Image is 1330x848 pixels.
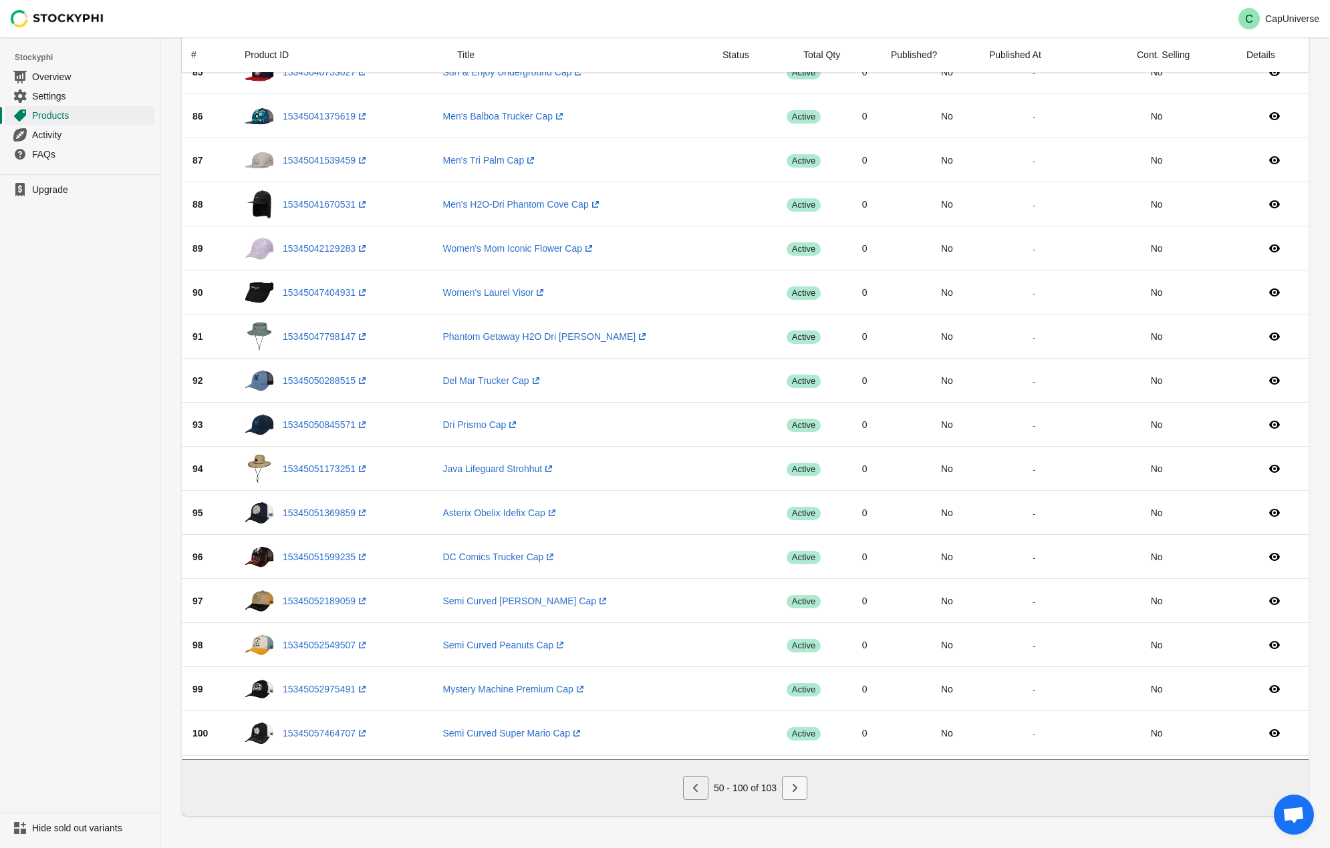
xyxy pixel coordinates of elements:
[32,89,152,103] span: Settings
[442,640,567,650] a: Semi Curved Peanuts Cap(opens a new window)
[851,94,930,138] td: 0
[787,507,821,520] span: active
[5,125,154,144] a: Activity
[1140,359,1241,403] td: No
[442,596,610,606] a: Semi Curved [PERSON_NAME] Cap(opens a new window)
[930,314,1022,359] td: No
[243,716,276,750] img: 71664_f4.jpg
[787,375,821,388] span: active
[283,331,369,342] a: 15345047798147(opens a new window)
[15,51,160,64] span: Stockyphi
[1140,667,1241,711] td: No
[1140,50,1241,94] td: No
[930,535,1022,579] td: No
[851,226,930,270] td: 0
[192,684,203,694] span: 99
[1140,711,1241,755] td: No
[442,155,537,166] a: Men's Tri Palm Cap(opens a new window)
[787,154,821,168] span: active
[787,551,821,564] span: active
[243,188,276,221] img: 66193_f4.jpg
[782,776,807,800] button: Next
[787,639,821,652] span: active
[851,535,930,579] td: 0
[1140,623,1241,667] td: No
[283,640,369,650] a: 15345052549507(opens a new window)
[283,199,369,210] a: 15345041670531(opens a new window)
[442,331,649,342] a: Phantom Getaway H2O Dri [PERSON_NAME](opens a new window)
[283,596,369,606] a: 15345052189059(opens a new window)
[192,596,203,606] span: 97
[714,783,777,793] span: 50 - 100 of 103
[851,314,930,359] td: 0
[930,50,1022,94] td: No
[32,109,152,122] span: Products
[442,728,583,738] a: Semi Curved Super Mario Cap(opens a new window)
[192,331,203,342] span: 91
[793,37,880,72] div: Total Qty
[442,199,602,210] a: Men's H2O-Dri Phantom Cove Cap(opens a new window)
[1140,314,1241,359] td: No
[851,182,930,226] td: 0
[442,111,566,122] a: Men's Balboa Trucker Cap(opens a new window)
[192,287,203,298] span: 90
[1033,333,1035,341] small: -
[851,579,930,623] td: 0
[787,727,821,740] span: active
[192,67,203,77] span: 85
[243,408,276,441] img: 70644_f192.jpg
[243,320,276,353] img: 67418_f13.jpg
[851,359,930,403] td: 0
[283,419,369,430] a: 15345050845571(opens a new window)
[1033,244,1035,253] small: -
[1033,509,1035,517] small: -
[192,375,203,386] span: 92
[1126,37,1236,72] div: Cont. Selling
[1236,37,1309,72] div: Details
[191,48,198,61] div: #
[283,507,369,518] a: 15345051369859(opens a new window)
[442,243,595,254] a: Women's Mom Iconic Flower Cap(opens a new window)
[243,55,276,89] img: 64492_f192.jpg
[5,819,154,837] a: Hide sold out variants
[192,155,203,166] span: 87
[1140,491,1241,535] td: No
[243,276,276,309] img: 66198_f4.jpg
[192,243,203,254] span: 89
[1140,94,1241,138] td: No
[787,198,821,212] span: active
[1033,465,1035,473] small: -
[787,66,821,79] span: active
[1033,553,1035,562] small: -
[5,67,154,86] a: Overview
[5,180,154,199] a: Upgrade
[283,111,369,122] a: 15345041375619(opens a new window)
[1033,68,1035,77] small: -
[32,183,152,196] span: Upgrade
[32,821,152,835] span: Hide sold out variants
[1233,5,1325,32] button: Avatar with initials CCapUniverse
[5,86,154,105] a: Settings
[442,463,555,474] a: Java Lifeguard Strohhut(opens a new window)
[1245,13,1253,25] text: C
[283,684,369,694] a: 15345052975491(opens a new window)
[1033,597,1035,606] small: -
[1033,421,1035,429] small: -
[243,540,276,574] img: 71655_f102.jpg
[930,94,1022,138] td: No
[787,683,821,696] span: active
[787,286,821,300] span: active
[283,287,369,298] a: 15345047404931(opens a new window)
[930,447,1022,491] td: No
[192,507,203,518] span: 95
[192,419,203,430] span: 93
[851,711,930,755] td: 0
[787,110,821,124] span: active
[192,111,203,122] span: 86
[712,37,793,72] div: Status
[446,37,712,72] div: Title
[442,375,542,386] a: Del Mar Trucker Cap(opens a new window)
[32,70,152,83] span: Overview
[880,37,978,72] div: Published?
[442,552,557,562] a: DC Comics Trucker Cap(opens a new window)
